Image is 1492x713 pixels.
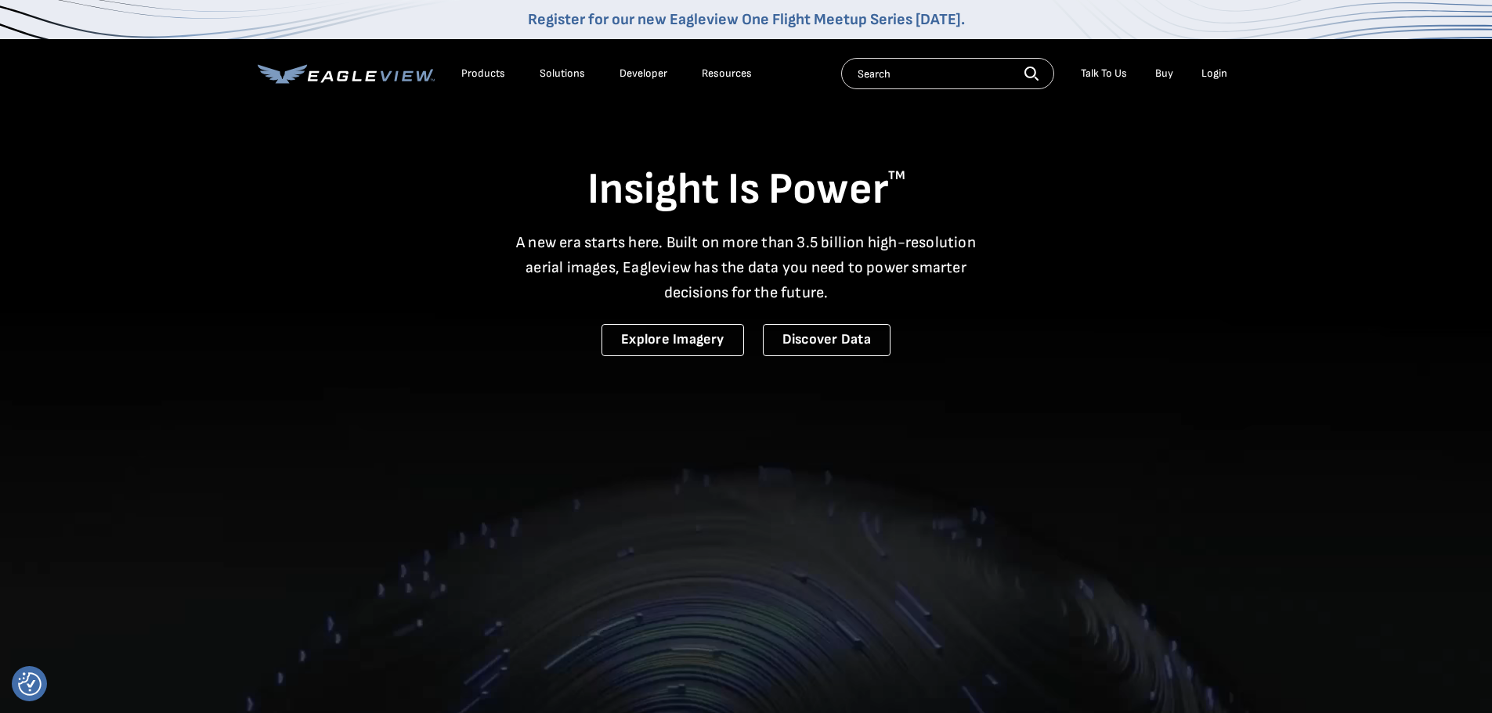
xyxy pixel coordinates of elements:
[601,324,744,356] a: Explore Imagery
[888,168,905,183] sup: TM
[18,672,42,696] img: Revisit consent button
[461,67,505,81] div: Products
[1201,67,1227,81] div: Login
[1081,67,1127,81] div: Talk To Us
[841,58,1054,89] input: Search
[528,10,965,29] a: Register for our new Eagleview One Flight Meetup Series [DATE].
[702,67,752,81] div: Resources
[1155,67,1173,81] a: Buy
[763,324,891,356] a: Discover Data
[620,67,667,81] a: Developer
[507,230,986,305] p: A new era starts here. Built on more than 3.5 billion high-resolution aerial images, Eagleview ha...
[258,163,1235,218] h1: Insight Is Power
[540,67,585,81] div: Solutions
[18,672,42,696] button: Consent Preferences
